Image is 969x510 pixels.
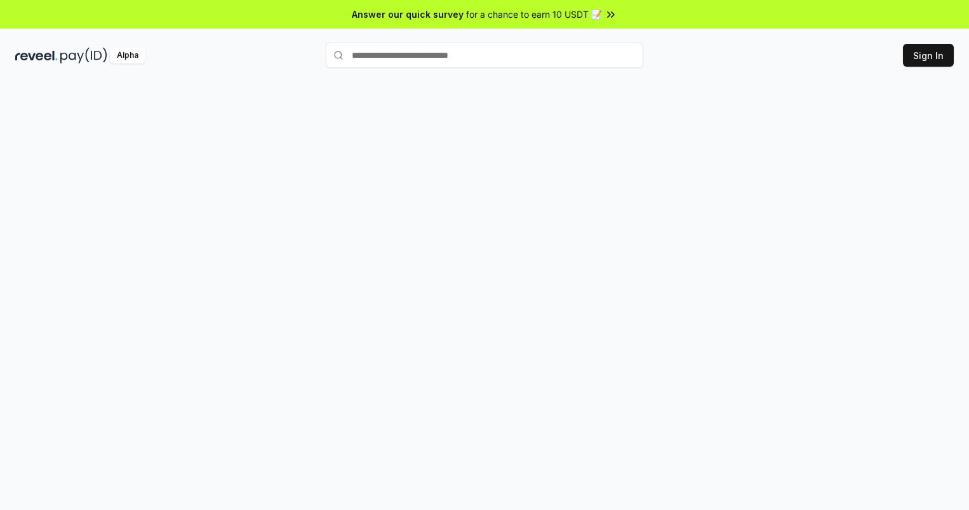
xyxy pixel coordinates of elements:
img: pay_id [60,48,107,64]
div: Alpha [110,48,145,64]
span: Answer our quick survey [352,8,464,21]
img: reveel_dark [15,48,58,64]
span: for a chance to earn 10 USDT 📝 [466,8,602,21]
button: Sign In [903,44,954,67]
